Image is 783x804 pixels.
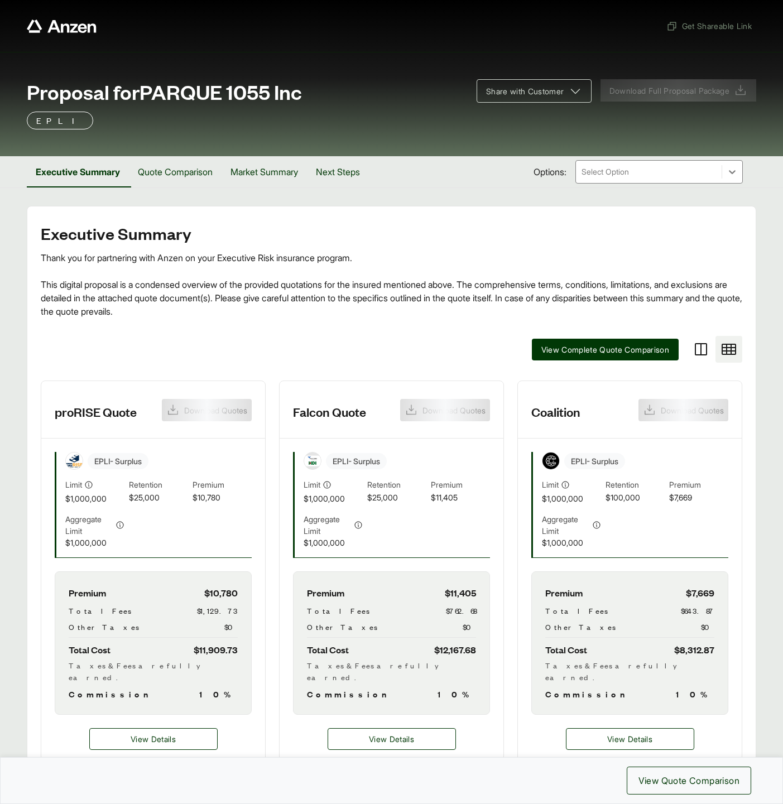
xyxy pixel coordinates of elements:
[41,251,742,318] div: Thank you for partnering with Anzen on your Executive Risk insurance program. This digital propos...
[446,605,476,617] span: $762.68
[69,585,106,600] span: Premium
[606,479,665,492] span: Retention
[69,687,153,701] span: Commission
[307,687,392,701] span: Commission
[131,733,176,745] span: View Details
[609,85,730,97] span: Download Full Proposal Package
[55,403,137,420] h3: proRISE Quote
[367,479,426,492] span: Retention
[542,452,559,469] img: Coalition
[676,687,714,701] span: 10 %
[545,621,616,633] span: Other Taxes
[627,767,751,795] button: View Quote Comparison
[304,513,352,537] span: Aggregate Limit
[197,605,238,617] span: $1,129.73
[542,537,601,548] span: $1,000,000
[564,453,625,469] span: EPLI - Surplus
[304,456,321,466] img: Falcon Risk - HDI
[27,20,97,33] a: Anzen website
[607,733,652,745] span: View Details
[193,479,252,492] span: Premium
[367,492,426,504] span: $25,000
[27,80,302,103] span: Proposal for PARQUE 1055 Inc
[669,492,728,504] span: $7,669
[66,452,83,469] img: proRise Insurance Services LLC
[486,85,564,97] span: Share with Customer
[431,479,490,492] span: Premium
[545,687,630,701] span: Commission
[65,493,124,504] span: $1,000,000
[129,156,222,187] button: Quote Comparison
[662,16,756,36] button: Get Shareable Link
[431,492,490,504] span: $11,405
[69,659,238,683] div: Taxes & Fees are fully earned.
[27,156,129,187] button: Executive Summary
[307,642,349,657] span: Total Cost
[88,453,148,469] span: EPLI - Surplus
[69,642,111,657] span: Total Cost
[445,585,476,600] span: $11,405
[307,621,377,633] span: Other Taxes
[541,344,670,355] span: View Complete Quote Comparison
[434,642,476,657] span: $12,167.68
[638,774,739,787] span: View Quote Comparison
[542,513,590,537] span: Aggregate Limit
[681,605,714,617] span: $643.87
[545,605,608,617] span: Total Fees
[531,403,580,420] h3: Coalition
[307,156,369,187] button: Next Steps
[606,492,665,504] span: $100,000
[545,585,583,600] span: Premium
[307,659,476,683] div: Taxes & Fees are fully earned.
[669,479,728,492] span: Premium
[199,687,238,701] span: 10 %
[542,493,601,504] span: $1,000,000
[307,605,369,617] span: Total Fees
[566,728,694,750] a: Coalition details
[222,156,307,187] button: Market Summary
[224,621,238,633] span: $0
[534,165,566,179] span: Options:
[89,728,218,750] button: View Details
[438,687,476,701] span: 10 %
[304,493,363,504] span: $1,000,000
[545,642,587,657] span: Total Cost
[65,513,113,537] span: Aggregate Limit
[701,621,714,633] span: $0
[477,79,592,103] button: Share with Customer
[293,403,366,420] h3: Falcon Quote
[328,728,456,750] button: View Details
[193,492,252,504] span: $10,780
[69,605,131,617] span: Total Fees
[36,114,84,127] p: EPLI
[326,453,387,469] span: EPLI - Surplus
[69,621,139,633] span: Other Taxes
[129,492,188,504] span: $25,000
[542,479,559,490] span: Limit
[304,537,363,548] span: $1,000,000
[328,728,456,750] a: Falcon Quote details
[304,479,320,490] span: Limit
[566,728,694,750] button: View Details
[686,585,714,600] span: $7,669
[41,224,742,242] h2: Executive Summary
[204,585,238,600] span: $10,780
[674,642,714,657] span: $8,312.87
[532,339,679,360] button: View Complete Quote Comparison
[307,585,344,600] span: Premium
[545,659,714,683] div: Taxes & Fees are fully earned.
[129,479,188,492] span: Retention
[65,537,124,548] span: $1,000,000
[369,733,414,745] span: View Details
[666,20,752,32] span: Get Shareable Link
[463,621,476,633] span: $0
[89,728,218,750] a: proRISE Quote details
[65,479,82,490] span: Limit
[194,642,238,657] span: $11,909.73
